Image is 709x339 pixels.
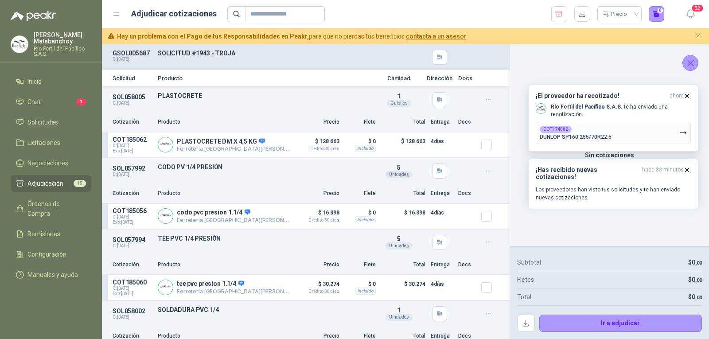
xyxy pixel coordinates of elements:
p: Total [381,189,425,198]
p: Fletes [517,275,534,284]
p: PLASTOCRETE DM X 4.5 KG [177,138,290,146]
div: Incluido [355,288,376,295]
div: Galones [387,100,411,107]
h3: ¡Has recibido nuevas cotizaciones! [536,166,639,180]
div: Incluido [355,216,376,223]
img: Company Logo [158,280,173,295]
p: Producto [158,189,290,198]
span: C: [DATE] [113,214,152,220]
p: Subtotal [517,257,541,267]
span: 0 [692,276,702,283]
span: Chat [27,97,41,107]
p: Docs [458,75,476,81]
a: contacta a un asesor [406,33,467,40]
span: 5 [397,235,401,242]
button: ¡El proveedor ha recotizado!ahora Company LogoRio Fertil del Pacífico S.A.S. te ha enviado una re... [528,85,698,152]
p: Ferretería [GEOGRAPHIC_DATA][PERSON_NAME] [177,217,290,223]
span: 1 [397,93,401,100]
b: COT174002 [543,127,568,132]
div: Unidades [386,242,413,249]
span: 5 [397,164,401,171]
p: Los proveedores han visto tus solicitudes y te han enviado nuevas cotizaciones. [536,186,691,202]
button: COT174002DUNLOP SP160 255/70R22.5 [536,122,691,144]
p: Total [517,292,531,302]
p: Producto [158,75,371,81]
span: 0 [692,259,702,266]
p: $ 0 [345,136,376,147]
span: 1 [76,98,86,105]
a: Remisiones [11,226,91,242]
h3: ¡El proveedor ha recotizado! [536,92,666,100]
span: Inicio [27,77,42,86]
span: Órdenes de Compra [27,199,83,218]
a: Configuración [11,246,91,263]
a: Órdenes de Compra [11,195,91,222]
span: ahora [670,92,684,100]
p: Precio [295,118,339,126]
a: Solicitudes [11,114,91,131]
div: Precio [603,8,628,21]
p: Flete [345,189,376,198]
span: Licitaciones [27,138,60,148]
p: Docs [458,118,476,126]
span: Crédito 30 días [295,147,339,151]
p: C: [DATE] [113,243,152,249]
img: Company Logo [11,36,28,53]
button: 0 [649,6,665,22]
button: ¡Has recibido nuevas cotizaciones!hace 33 minutos Los proveedores han visto tus solicitudes y te ... [528,159,698,209]
span: Remisiones [27,229,60,239]
p: $ 16.398 [295,207,339,222]
p: C: [DATE] [113,315,152,320]
p: $ 30.274 [381,279,425,296]
span: Crédito 30 días [295,289,339,294]
span: C: [DATE] [113,286,152,291]
p: SOLICITUD #1943 - TROJA [158,50,371,57]
span: Exp: [DATE] [113,148,152,154]
p: $ [688,275,702,284]
p: Cotización [113,189,152,198]
p: C: [DATE] [113,172,152,177]
p: 4 días [431,136,453,147]
p: Precio [295,189,339,198]
span: Solicitudes [27,117,58,127]
p: $ 128.663 [381,136,425,154]
p: C: [DATE] [113,57,152,62]
img: Company Logo [158,137,173,152]
span: C: [DATE] [113,143,152,148]
p: te ha enviado una recotización. [551,103,691,118]
span: ,00 [695,277,702,283]
span: Exp: [DATE] [113,220,152,225]
p: PLASTOCRETE [158,92,371,99]
p: Producto [158,118,290,126]
p: Producto [158,261,290,269]
p: SOL057992 [113,165,152,172]
a: Negociaciones [11,155,91,171]
p: Total [381,261,425,269]
p: Solicitud [113,75,152,81]
p: Ferretería [GEOGRAPHIC_DATA][PERSON_NAME] [177,145,290,152]
p: tee pvc presion 1.1/4 [177,280,290,288]
span: hace 33 minutos [642,166,684,180]
img: Company Logo [158,209,173,223]
p: Entrega [431,118,453,126]
span: 0 [692,293,702,300]
span: ,00 [695,295,702,300]
p: Docs [458,261,476,269]
span: Negociaciones [27,158,68,168]
p: $ 16.398 [381,207,425,225]
span: Configuración [27,249,66,259]
p: Cotización [113,261,152,269]
p: $ [688,257,702,267]
p: TEE PVC 1/4 PRESIÓN [158,235,371,242]
p: Flete [345,118,376,126]
span: 22 [691,4,704,12]
p: COT185056 [113,207,152,214]
a: Licitaciones [11,134,91,151]
p: Rio Fertil del Pacífico S.A.S. [34,46,91,57]
p: Entrega [431,261,453,269]
p: SOL058005 [113,94,152,101]
span: 1 [397,307,401,314]
span: Exp: [DATE] [113,291,152,296]
p: DUNLOP SP160 255/70R22.5 [540,134,612,140]
span: 15 [74,180,86,187]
